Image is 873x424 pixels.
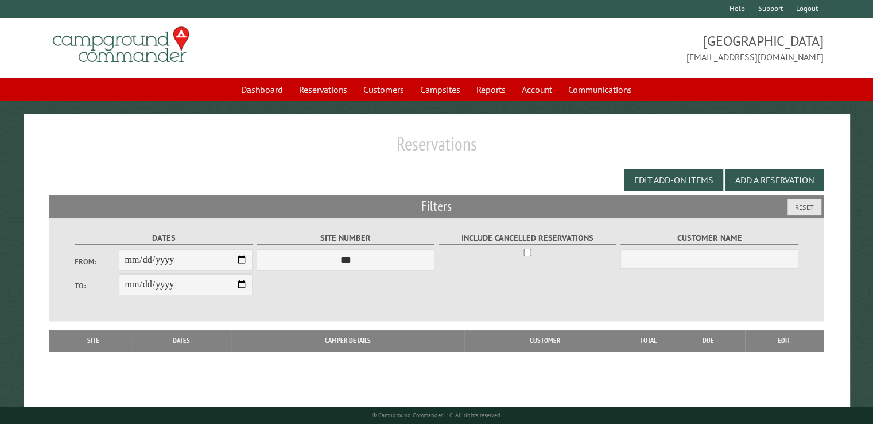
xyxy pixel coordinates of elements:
button: Edit Add-on Items [624,169,723,191]
a: Campsites [413,79,467,101]
a: Account [515,79,559,101]
th: Due [672,330,745,351]
th: Dates [131,330,231,351]
th: Total [626,330,672,351]
img: Campground Commander [49,22,193,67]
label: Dates [75,232,253,245]
th: Customer [464,330,626,351]
label: Include Cancelled Reservations [439,232,617,245]
h1: Reservations [49,133,824,164]
small: © Campground Commander LLC. All rights reserved. [372,411,502,419]
h2: Filters [49,195,824,217]
label: To: [75,280,119,291]
span: [GEOGRAPHIC_DATA] [EMAIL_ADDRESS][DOMAIN_NAME] [437,32,824,64]
th: Site [55,330,131,351]
button: Add a Reservation [725,169,824,191]
a: Customers [356,79,411,101]
a: Dashboard [234,79,290,101]
a: Reports [470,79,513,101]
a: Communications [561,79,639,101]
th: Edit [745,330,824,351]
th: Camper Details [231,330,464,351]
label: Site Number [257,232,435,245]
label: From: [75,256,119,267]
button: Reset [787,199,821,215]
a: Reservations [292,79,354,101]
label: Customer Name [620,232,799,245]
